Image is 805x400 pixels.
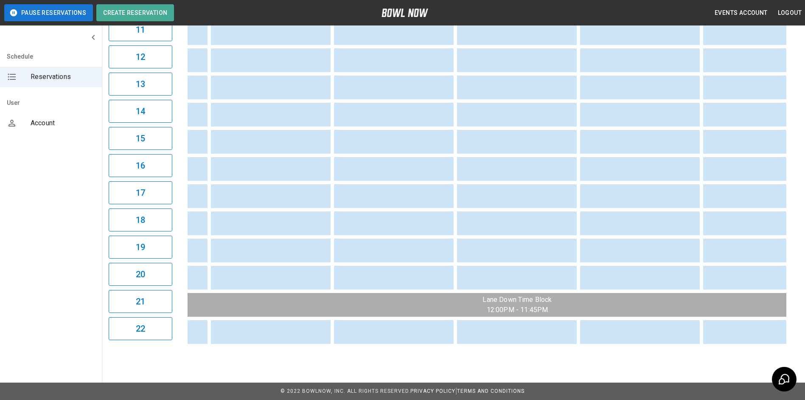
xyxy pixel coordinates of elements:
button: 15 [109,127,172,150]
img: logo [381,8,428,17]
a: Privacy Policy [410,388,455,394]
h6: 14 [136,104,145,118]
h6: 12 [136,50,145,64]
button: Create Reservation [96,4,174,21]
button: 20 [109,263,172,286]
button: 21 [109,290,172,313]
button: 14 [109,100,172,123]
button: 18 [109,208,172,231]
button: Pause Reservations [4,4,93,21]
button: 19 [109,236,172,259]
h6: 17 [136,186,145,200]
span: Account [31,118,95,128]
h6: 16 [136,159,145,172]
h6: 20 [136,268,145,281]
button: 12 [109,45,172,68]
h6: 18 [136,213,145,227]
button: 11 [109,18,172,41]
button: 22 [109,317,172,340]
h6: 11 [136,23,145,37]
button: 17 [109,181,172,204]
h6: 19 [136,240,145,254]
span: Reservations [31,72,95,82]
h6: 13 [136,77,145,91]
h6: 22 [136,322,145,335]
button: Events Account [711,5,771,21]
button: 13 [109,73,172,96]
button: 16 [109,154,172,177]
button: Logout [774,5,805,21]
span: © 2022 BowlNow, Inc. All Rights Reserved. [280,388,410,394]
h6: 15 [136,132,145,145]
a: Terms and Conditions [457,388,525,394]
h6: 21 [136,295,145,308]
